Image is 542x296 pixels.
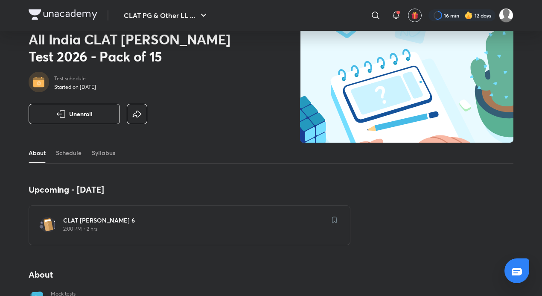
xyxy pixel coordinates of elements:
h6: CLAT [PERSON_NAME] 6 [63,216,326,225]
img: test [39,216,56,233]
h4: Upcoming - [DATE] [29,184,350,195]
h2: All India CLAT [PERSON_NAME] Test 2026 - Pack of 15 [29,31,247,65]
a: About [29,143,46,163]
span: Unenroll [69,110,93,118]
img: Adithyan [499,8,513,23]
button: Unenroll [29,104,120,124]
img: streak [464,11,473,20]
p: Test schedule [54,75,96,82]
button: CLAT PG & Other LL ... [119,7,214,24]
button: avatar [408,9,422,22]
a: Company Logo [29,9,97,22]
img: avatar [411,12,419,19]
h4: About [29,269,350,280]
p: Started on [DATE] [54,84,96,91]
img: save [332,217,337,223]
a: Schedule [56,143,82,163]
img: Company Logo [29,9,97,20]
a: Syllabus [92,143,115,163]
p: 2:00 PM • 2 hrs [63,226,326,232]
